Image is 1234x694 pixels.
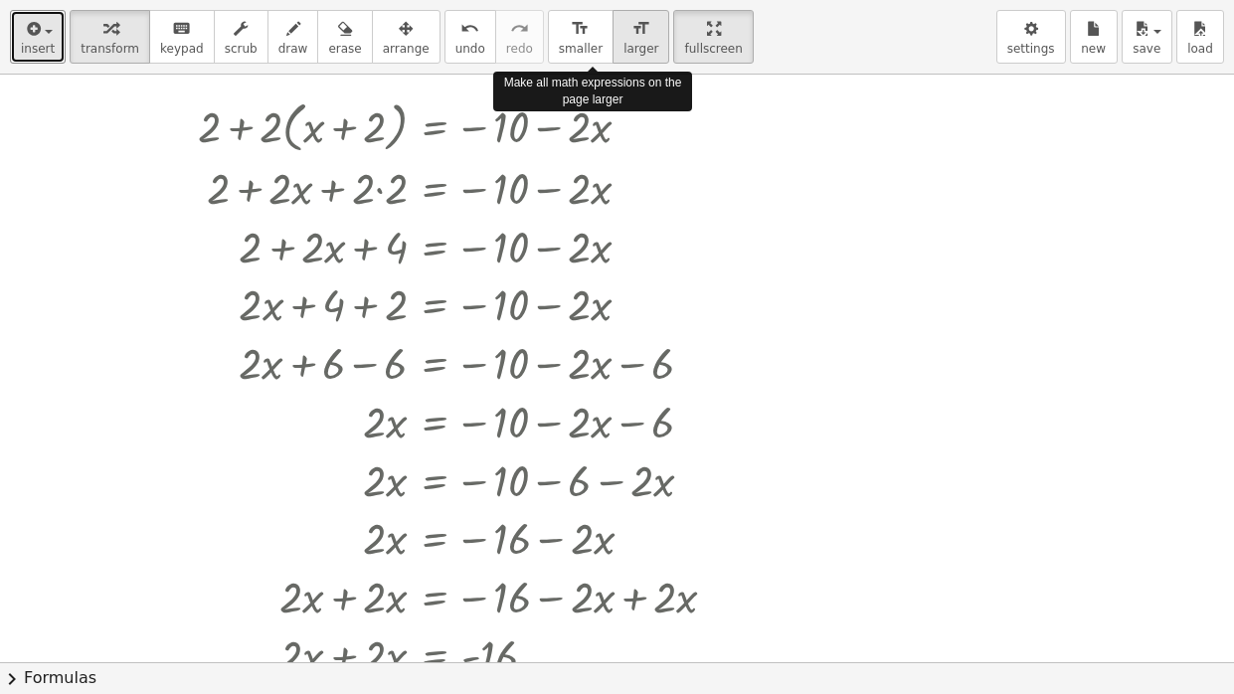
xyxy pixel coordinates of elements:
button: save [1122,10,1172,64]
button: new [1070,10,1118,64]
span: smaller [559,42,603,56]
span: larger [623,42,658,56]
button: insert [10,10,66,64]
button: transform [70,10,150,64]
span: arrange [383,42,430,56]
span: draw [278,42,308,56]
i: redo [510,17,529,41]
i: keyboard [172,17,191,41]
span: erase [328,42,361,56]
span: insert [21,42,55,56]
span: redo [506,42,533,56]
span: load [1187,42,1213,56]
button: scrub [214,10,268,64]
button: arrange [372,10,441,64]
span: keypad [160,42,204,56]
span: fullscreen [684,42,742,56]
i: format_size [631,17,650,41]
span: transform [81,42,139,56]
button: draw [267,10,319,64]
button: format_sizesmaller [548,10,614,64]
span: scrub [225,42,258,56]
span: settings [1007,42,1055,56]
div: Make all math expressions on the page larger [493,72,692,111]
button: erase [317,10,372,64]
button: format_sizelarger [613,10,669,64]
i: undo [460,17,479,41]
button: undoundo [444,10,496,64]
button: load [1176,10,1224,64]
span: undo [455,42,485,56]
i: format_size [571,17,590,41]
span: save [1133,42,1160,56]
span: new [1081,42,1106,56]
button: settings [996,10,1066,64]
button: redoredo [495,10,544,64]
button: keyboardkeypad [149,10,215,64]
button: fullscreen [673,10,753,64]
